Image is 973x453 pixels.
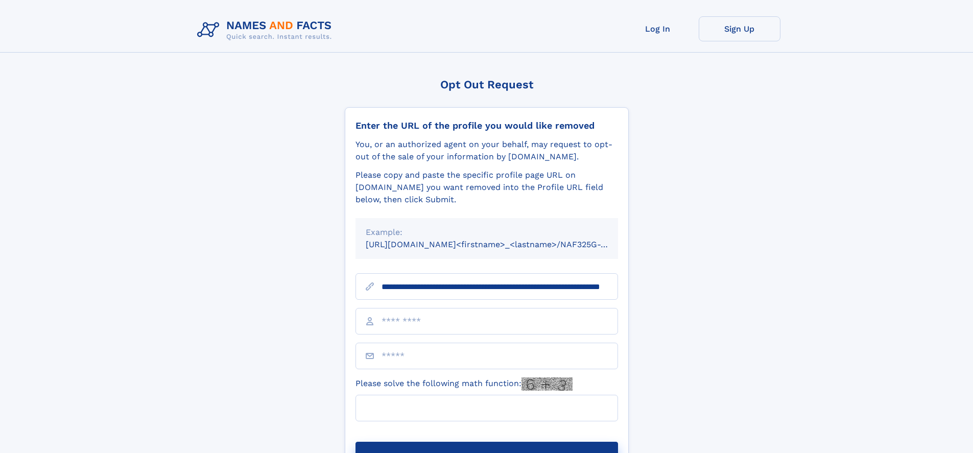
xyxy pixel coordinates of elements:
div: Opt Out Request [345,78,629,91]
label: Please solve the following math function: [355,377,573,391]
a: Sign Up [699,16,780,41]
div: Enter the URL of the profile you would like removed [355,120,618,131]
small: [URL][DOMAIN_NAME]<firstname>_<lastname>/NAF325G-xxxxxxxx [366,240,637,249]
div: Please copy and paste the specific profile page URL on [DOMAIN_NAME] you want removed into the Pr... [355,169,618,206]
img: Logo Names and Facts [193,16,340,44]
a: Log In [617,16,699,41]
div: Example: [366,226,608,239]
div: You, or an authorized agent on your behalf, may request to opt-out of the sale of your informatio... [355,138,618,163]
